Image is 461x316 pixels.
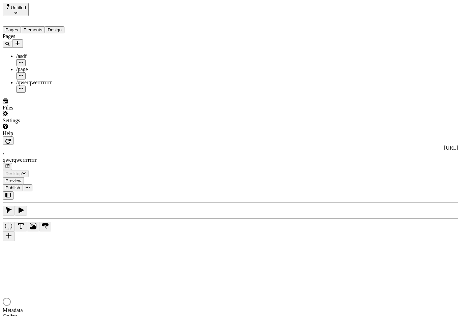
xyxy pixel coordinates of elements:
[16,53,27,59] span: /asdf
[21,26,45,33] button: Elements
[3,5,98,11] p: Cookie Test Route
[15,222,27,231] button: Text
[5,178,21,183] span: Preview
[3,184,23,191] button: Publish
[27,222,39,231] button: Image
[5,185,20,190] span: Publish
[3,105,84,111] div: Files
[3,130,84,136] div: Help
[3,177,24,184] button: Preview
[3,307,84,313] div: Metadata
[3,222,15,231] button: Box
[3,157,458,163] div: qwerqwerrrrrrrr
[5,171,22,176] span: Desktop
[11,5,26,10] span: Untitled
[12,39,23,48] button: Add new
[3,151,458,157] div: /
[3,33,84,39] div: Pages
[39,222,51,231] button: Button
[3,145,458,151] div: [URL]
[3,170,29,177] button: Desktop
[45,26,64,33] button: Design
[3,26,21,33] button: Pages
[16,80,52,85] span: /qwerqwerrrrrrrr
[16,66,28,72] span: /page
[3,3,29,16] button: Select site
[3,118,84,124] div: Settings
